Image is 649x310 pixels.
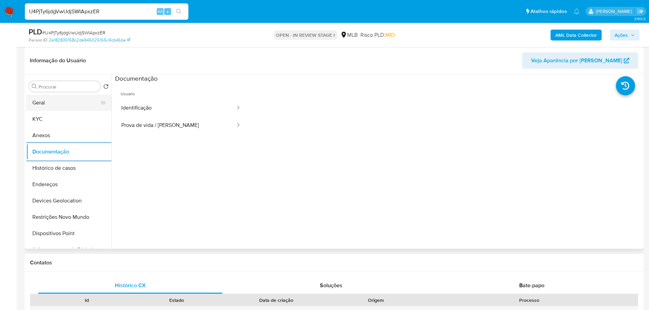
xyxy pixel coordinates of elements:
button: Histórico de casos [26,160,111,176]
span: Alt [157,8,163,15]
a: Notificações [574,9,580,14]
span: Ações [615,30,628,40]
span: Atalhos rápidos [530,8,567,15]
span: Veja Aparência por [PERSON_NAME] [531,52,622,69]
button: KYC [26,111,111,127]
button: Devices Geolocation [26,193,111,209]
a: 2e182835158c2de945025165c9cb46be [49,37,130,43]
button: search-icon [172,7,186,16]
input: Procurar [38,84,98,90]
button: Anexos [26,127,111,144]
button: Geral [26,95,106,111]
div: Data de criação [226,297,326,304]
div: MLB [340,31,358,39]
button: Retornar ao pedido padrão [103,84,109,91]
button: AML Data Collector [551,30,602,40]
button: Ações [610,30,639,40]
button: Dispositivos Point [26,225,111,242]
button: Restrições Novo Mundo [26,209,111,225]
p: jhonata.costa@mercadolivre.com [596,8,634,15]
b: Person ID [29,37,47,43]
input: Pesquise usuários ou casos... [25,7,188,16]
h1: Informação do Usuário [30,57,86,64]
button: Endereços [26,176,111,193]
span: 3.160.0 [634,16,646,21]
p: OPEN - IN REVIEW STAGE I [273,30,338,40]
button: Documentação [26,144,111,160]
span: s [167,8,169,15]
div: Id [47,297,127,304]
div: Estado [137,297,217,304]
button: Procurar [32,84,37,89]
div: Processo [426,297,633,304]
span: # U4PjTy6jdgVwUdjSWIApxzER [42,29,105,36]
b: PLD [29,26,42,37]
span: Histórico CX [115,281,146,289]
a: Sair [637,8,644,15]
span: Risco PLD: [360,31,395,39]
div: Origem [336,297,416,304]
button: Adiantamentos de Dinheiro [26,242,111,258]
span: MID [385,31,395,39]
h1: Contatos [30,259,638,266]
b: AML Data Collector [555,30,597,40]
span: Bate-papo [519,281,544,289]
span: Soluções [320,281,342,289]
button: Veja Aparência por [PERSON_NAME] [522,52,638,69]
